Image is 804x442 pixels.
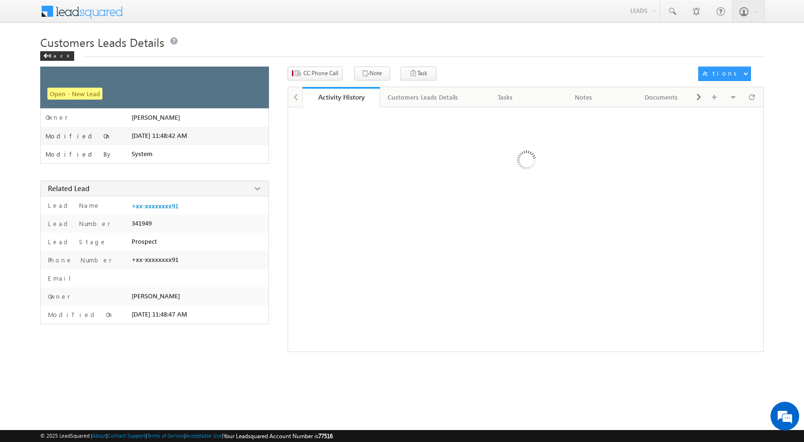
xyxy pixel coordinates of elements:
[45,113,68,121] label: Owner
[92,432,106,439] a: About
[132,310,187,318] span: [DATE] 11:48:47 AM
[388,91,458,103] div: Customers Leads Details
[698,67,751,81] button: Actions
[703,69,740,78] div: Actions
[45,292,70,301] label: Owner
[45,132,112,140] label: Modified On
[45,310,114,319] label: Modified On
[476,112,575,211] img: Loading ...
[132,132,187,139] span: [DATE] 11:48:42 AM
[45,238,107,246] label: Lead Stage
[48,183,89,193] span: Related Lead
[288,67,343,80] button: CC Phone Call
[303,69,338,78] span: CC Phone Call
[186,432,222,439] a: Acceptable Use
[132,238,157,245] span: Prospect
[380,87,467,107] a: Customers Leads Details
[310,92,373,102] div: Activity History
[318,432,333,440] span: 77516
[302,87,380,107] a: Activity History
[401,67,436,80] button: Task
[45,201,100,210] label: Lead Name
[623,87,701,107] a: Documents
[132,150,153,158] span: System
[354,67,390,80] button: Note
[132,292,180,300] span: [PERSON_NAME]
[474,91,536,103] div: Tasks
[132,202,179,210] a: +xx-xxxxxxxx91
[40,431,333,441] span: © 2025 LeadSquared | | | | |
[45,150,113,158] label: Modified By
[552,91,614,103] div: Notes
[132,256,179,263] span: +xx-xxxxxxxx91
[45,274,78,283] label: Email
[40,34,164,50] span: Customers Leads Details
[223,432,333,440] span: Your Leadsquared Account Number is
[132,219,152,227] span: 341949
[630,91,692,103] div: Documents
[40,51,74,61] div: Back
[147,432,184,439] a: Terms of Service
[467,87,545,107] a: Tasks
[108,432,145,439] a: Contact Support
[545,87,623,107] a: Notes
[132,113,180,121] span: [PERSON_NAME]
[47,88,102,100] span: Open - New Lead
[45,219,111,228] label: Lead Number
[45,256,112,264] label: Phone Number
